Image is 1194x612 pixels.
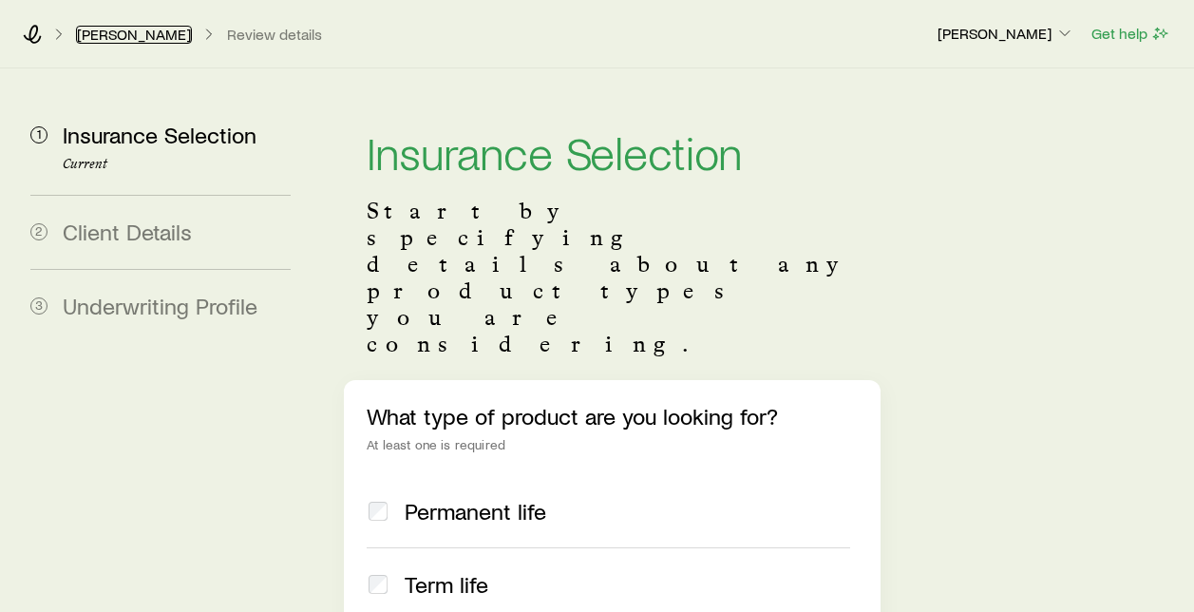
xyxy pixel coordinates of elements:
span: Client Details [63,218,192,245]
span: Term life [405,571,488,598]
input: Permanent life [369,502,388,521]
span: 2 [30,223,47,240]
input: Term life [369,575,388,594]
p: Start by specifying details about any product types you are considering. [367,198,857,357]
p: What type of product are you looking for? [367,403,857,430]
h2: Insurance Selection [367,129,857,175]
span: Insurance Selection [63,121,256,148]
p: [PERSON_NAME] [938,24,1074,43]
button: Review details [226,26,323,44]
span: Underwriting Profile [63,292,257,319]
a: [PERSON_NAME] [76,26,192,44]
div: At least one is required [367,437,857,452]
button: [PERSON_NAME] [937,23,1075,46]
button: Get help [1090,23,1171,45]
span: Permanent life [405,498,546,525]
span: 1 [30,126,47,143]
span: 3 [30,297,47,315]
p: Current [63,157,291,172]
